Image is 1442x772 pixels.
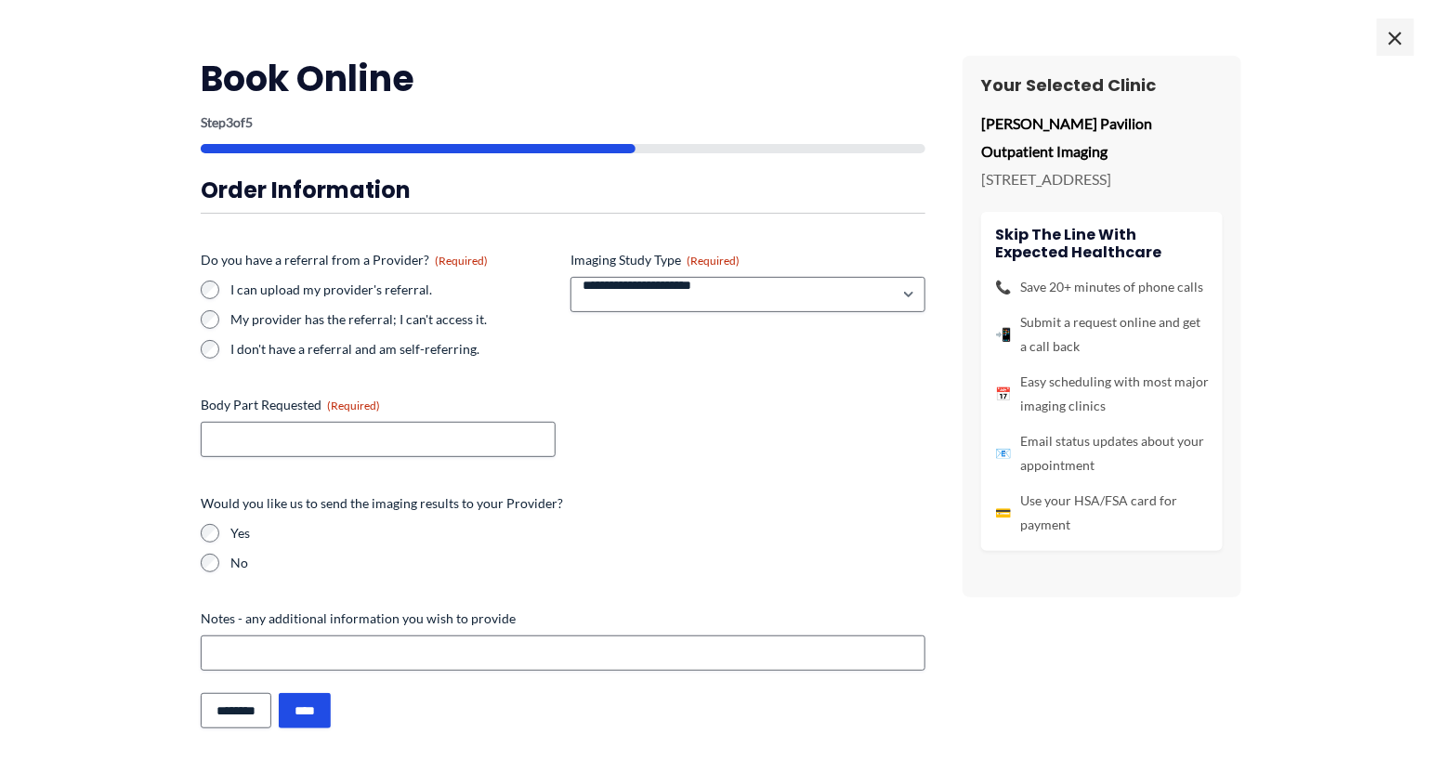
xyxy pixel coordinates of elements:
[435,254,488,268] span: (Required)
[995,441,1011,465] span: 📧
[201,396,556,414] label: Body Part Requested
[981,74,1223,96] h3: Your Selected Clinic
[226,114,233,130] span: 3
[230,554,925,572] label: No
[230,281,556,299] label: I can upload my provider's referral.
[570,251,925,269] label: Imaging Study Type
[981,110,1223,164] p: [PERSON_NAME] Pavilion Outpatient Imaging
[230,310,556,329] label: My provider has the referral; I can't access it.
[201,494,563,513] legend: Would you like us to send the imaging results to your Provider?
[995,275,1011,299] span: 📞
[230,340,556,359] label: I don't have a referral and am self-referring.
[201,56,925,101] h2: Book Online
[981,165,1223,193] p: [STREET_ADDRESS]
[995,489,1209,537] li: Use your HSA/FSA card for payment
[995,322,1011,347] span: 📲
[995,501,1011,525] span: 💳
[201,116,925,129] p: Step of
[687,254,740,268] span: (Required)
[995,226,1209,261] h4: Skip the line with Expected Healthcare
[201,251,488,269] legend: Do you have a referral from a Provider?
[995,429,1209,478] li: Email status updates about your appointment
[201,176,925,204] h3: Order Information
[995,382,1011,406] span: 📅
[995,370,1209,418] li: Easy scheduling with most major imaging clinics
[1377,19,1414,56] span: ×
[327,399,380,412] span: (Required)
[995,275,1209,299] li: Save 20+ minutes of phone calls
[230,524,925,543] label: Yes
[995,310,1209,359] li: Submit a request online and get a call back
[201,609,925,628] label: Notes - any additional information you wish to provide
[245,114,253,130] span: 5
